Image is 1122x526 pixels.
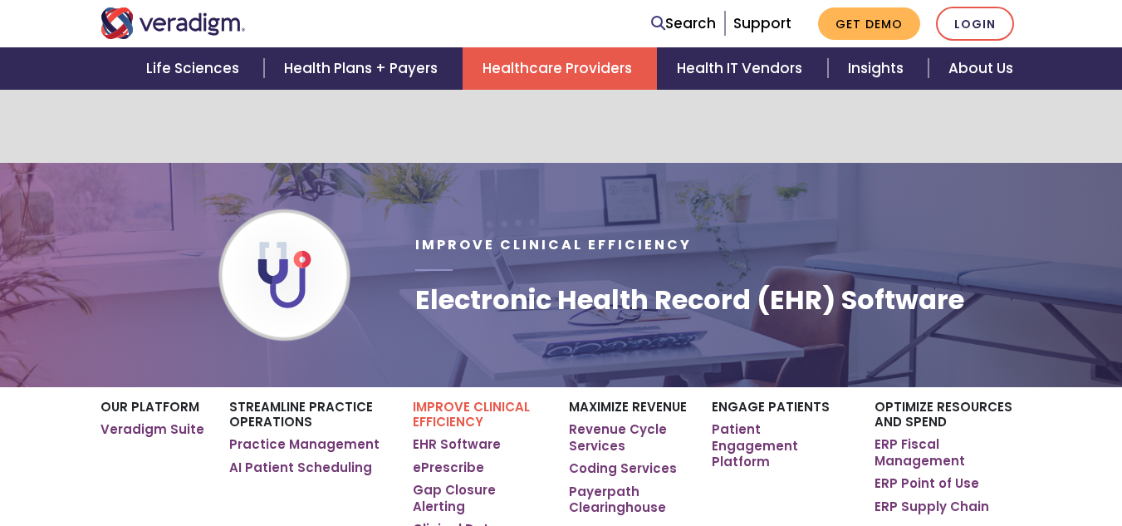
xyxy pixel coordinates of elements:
a: Health Plans + Payers [264,47,463,90]
a: ERP Supply Chain [875,499,989,515]
a: Life Sciences [126,47,264,90]
a: Revenue Cycle Services [569,421,687,454]
a: ERP Fiscal Management [875,436,1022,469]
a: Search [651,12,716,35]
h1: Electronic Health Record (EHR) Software [415,284,964,316]
a: EHR Software [413,436,501,453]
a: About Us [928,47,1033,90]
a: Patient Engagement Platform [712,421,850,470]
a: Healthcare Providers [463,47,657,90]
span: Improve Clinical Efficiency [415,235,692,254]
a: Health IT Vendors [657,47,827,90]
a: Coding Services [569,460,677,477]
a: Payerpath Clearinghouse [569,484,687,516]
a: ePrescribe [413,460,484,476]
a: Login [936,7,1014,41]
a: Get Demo [818,7,920,40]
a: Insights [828,47,928,90]
a: Veradigm Suite [100,421,204,438]
a: Gap Closure Alerting [413,482,545,514]
a: Practice Management [229,436,380,453]
a: Support [733,13,791,33]
a: AI Patient Scheduling [229,460,372,476]
a: ERP Point of Use [875,475,979,492]
img: Veradigm logo [100,7,246,39]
